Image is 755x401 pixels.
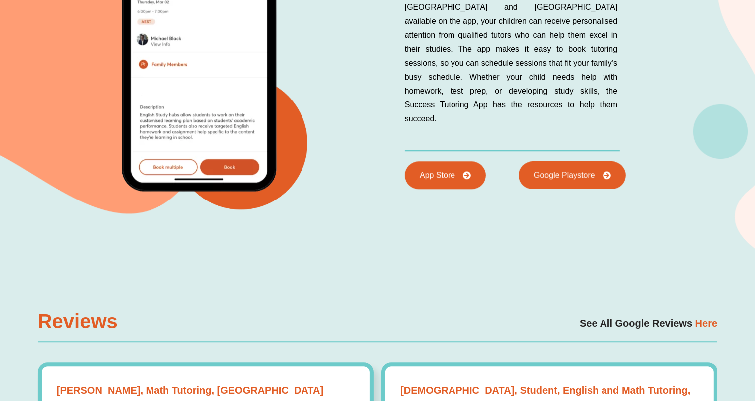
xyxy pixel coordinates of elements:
span: App Store [420,171,455,179]
h2: Reviews [38,311,158,331]
iframe: Chat Widget [589,289,755,401]
a: App Store [405,161,486,189]
a: See All Google Reviews [580,318,692,329]
span: Google Playstore [534,171,595,179]
a: Google Playstore [519,161,626,189]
